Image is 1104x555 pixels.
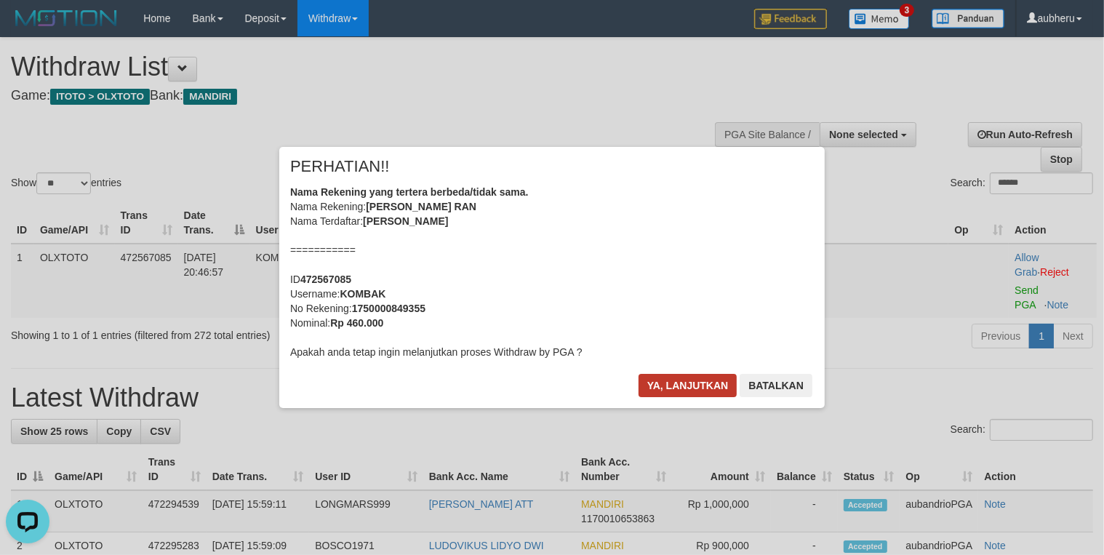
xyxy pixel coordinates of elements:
[6,6,49,49] button: Open LiveChat chat widget
[352,303,425,314] b: 1750000849355
[330,317,383,329] b: Rp 460.000
[639,374,737,397] button: Ya, lanjutkan
[290,186,529,198] b: Nama Rekening yang tertera berbeda/tidak sama.
[740,374,812,397] button: Batalkan
[290,159,390,174] span: PERHATIAN!!
[300,273,351,285] b: 472567085
[366,201,476,212] b: [PERSON_NAME] RAN
[290,185,814,359] div: Nama Rekening: Nama Terdaftar: =========== ID Username: No Rekening: Nominal: Apakah anda tetap i...
[363,215,448,227] b: [PERSON_NAME]
[340,288,385,300] b: KOMBAK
